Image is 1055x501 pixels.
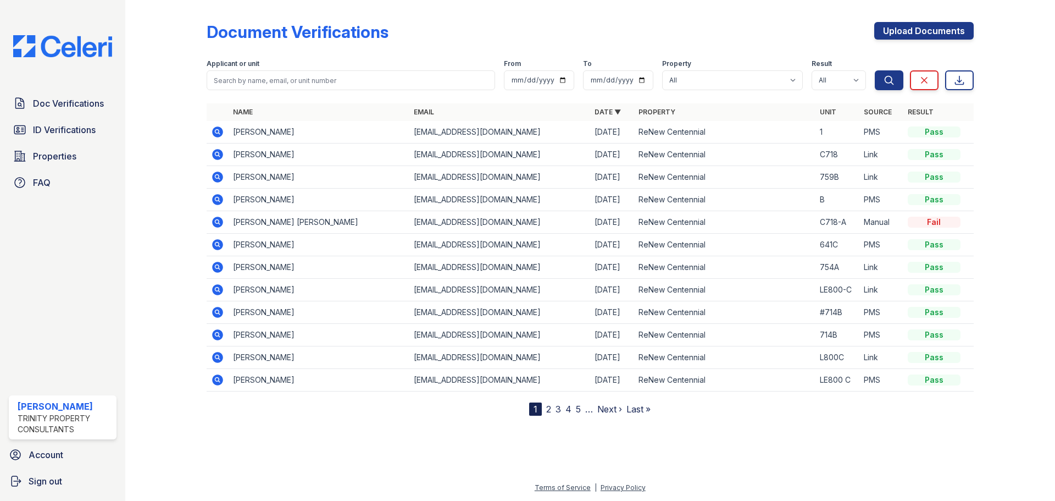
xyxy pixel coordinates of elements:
td: ReNew Centennial [634,324,815,346]
td: [EMAIL_ADDRESS][DOMAIN_NAME] [409,301,590,324]
td: ReNew Centennial [634,369,815,392]
td: PMS [859,234,903,256]
td: PMS [859,324,903,346]
div: [PERSON_NAME] [18,400,112,413]
td: B [815,189,859,211]
div: Pass [908,126,960,137]
a: ID Verifications [9,119,116,141]
td: [PERSON_NAME] [229,301,409,324]
td: [EMAIL_ADDRESS][DOMAIN_NAME] [409,144,590,166]
td: [PERSON_NAME] [229,369,409,392]
td: [DATE] [590,301,634,324]
td: [DATE] [590,121,634,144]
td: ReNew Centennial [634,234,815,256]
span: Doc Verifications [33,97,104,110]
td: Manual [859,211,903,234]
td: [DATE] [590,256,634,279]
td: ReNew Centennial [634,256,815,279]
a: FAQ [9,172,116,194]
td: [PERSON_NAME] [229,256,409,279]
a: Properties [9,145,116,167]
td: ReNew Centennial [634,211,815,234]
td: [DATE] [590,346,634,369]
td: Link [859,166,903,189]
div: Pass [908,307,960,318]
td: [PERSON_NAME] [229,279,409,301]
td: [EMAIL_ADDRESS][DOMAIN_NAME] [409,234,590,256]
td: [PERSON_NAME] [229,144,409,166]
span: … [585,403,593,416]
td: Link [859,279,903,301]
td: [PERSON_NAME] [PERSON_NAME] [229,211,409,234]
td: #714B [815,301,859,324]
div: Trinity Property Consultants [18,413,112,435]
td: 714B [815,324,859,346]
a: Upload Documents [874,22,974,40]
td: Link [859,144,903,166]
td: ReNew Centennial [634,279,815,301]
td: [EMAIL_ADDRESS][DOMAIN_NAME] [409,166,590,189]
label: Applicant or unit [207,59,259,68]
div: Fail [908,217,960,228]
td: C718 [815,144,859,166]
div: 1 [529,403,542,416]
div: Pass [908,262,960,273]
td: LE800-C [815,279,859,301]
td: [EMAIL_ADDRESS][DOMAIN_NAME] [409,279,590,301]
div: Pass [908,172,960,183]
td: 641C [815,234,859,256]
a: Account [4,444,121,466]
div: Pass [908,375,960,386]
div: Pass [908,329,960,340]
a: Privacy Policy [601,483,646,492]
div: Pass [908,194,960,205]
td: [DATE] [590,211,634,234]
td: ReNew Centennial [634,189,815,211]
label: Property [662,59,691,68]
span: Sign out [29,475,62,488]
label: Result [812,59,832,68]
div: Document Verifications [207,22,388,42]
div: Pass [908,239,960,250]
td: [PERSON_NAME] [229,234,409,256]
div: Pass [908,352,960,363]
td: [EMAIL_ADDRESS][DOMAIN_NAME] [409,346,590,369]
td: PMS [859,121,903,144]
td: LE800 C [815,369,859,392]
td: [EMAIL_ADDRESS][DOMAIN_NAME] [409,211,590,234]
a: Email [414,108,434,116]
td: Link [859,256,903,279]
a: Property [638,108,675,116]
a: Doc Verifications [9,92,116,114]
a: Last » [626,404,651,415]
div: Pass [908,284,960,295]
a: Source [864,108,892,116]
label: From [504,59,521,68]
td: [EMAIL_ADDRESS][DOMAIN_NAME] [409,324,590,346]
td: ReNew Centennial [634,144,815,166]
img: CE_Logo_Blue-a8612792a0a2168367f1c8372b55b34899dd931a85d93a1a3d3e32e68fde9ad4.png [4,35,121,57]
span: Account [29,448,63,461]
td: ReNew Centennial [634,301,815,324]
td: [PERSON_NAME] [229,346,409,369]
td: ReNew Centennial [634,346,815,369]
a: Result [908,108,934,116]
td: [PERSON_NAME] [229,166,409,189]
a: Terms of Service [535,483,591,492]
td: [EMAIL_ADDRESS][DOMAIN_NAME] [409,256,590,279]
a: 2 [546,404,551,415]
td: PMS [859,369,903,392]
td: [DATE] [590,144,634,166]
td: [PERSON_NAME] [229,121,409,144]
td: [DATE] [590,324,634,346]
td: ReNew Centennial [634,166,815,189]
td: [DATE] [590,279,634,301]
a: Sign out [4,470,121,492]
a: 5 [576,404,581,415]
a: 4 [565,404,571,415]
td: [EMAIL_ADDRESS][DOMAIN_NAME] [409,121,590,144]
td: 1 [815,121,859,144]
td: [PERSON_NAME] [229,189,409,211]
td: [DATE] [590,234,634,256]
